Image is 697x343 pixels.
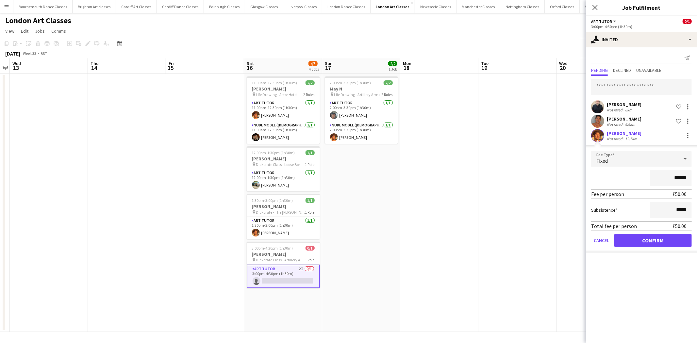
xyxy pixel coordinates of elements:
app-job-card: 11:00am-12:30pm (1h30m)2/2[PERSON_NAME] Life Drawing - Astor Hotel2 RolesArt Tutor1/111:00am-12:3... [247,76,320,144]
span: Sun [325,60,333,66]
span: 17 [324,64,333,72]
label: Subsistence [591,207,618,213]
span: Week 33 [22,51,38,56]
span: 1/1 [306,198,315,203]
span: 2 Roles [304,92,315,97]
span: Declined [613,68,631,73]
span: 13 [11,64,21,72]
span: Dickorate Class - Loose Box [256,162,301,167]
div: 3:00pm-4:30pm (1h30m) [591,24,692,29]
button: Newcastle Classes [415,0,456,13]
div: Not rated [607,122,624,127]
span: 1 Role [305,257,315,262]
span: 1 Role [305,210,315,215]
div: [DATE] [5,50,20,57]
span: Life Drawing - Astor Hotel [256,92,298,97]
app-card-role: Art Tutor1/112:00pm-1:30pm (1h30m)[PERSON_NAME] [247,169,320,191]
span: Dickorate - The [PERSON_NAME] Mow [256,210,305,215]
div: BST [41,51,47,56]
span: Tue [481,60,489,66]
span: 0/1 [306,246,315,251]
div: Total fee per person [591,223,637,229]
div: 8km [624,107,634,112]
div: [PERSON_NAME] [607,102,641,107]
button: Cardiff Dance Classes [157,0,204,13]
h3: [PERSON_NAME] [247,251,320,257]
button: Oxford Classes [545,0,580,13]
button: Manchester Classes [456,0,500,13]
app-card-role: Art Tutor2I0/13:00pm-4:30pm (1h30m) [247,265,320,288]
span: 14 [90,64,99,72]
span: 2/2 [388,61,397,66]
div: 1 Job [389,67,397,72]
span: Wed [12,60,21,66]
button: Edinburgh Classes [204,0,245,13]
app-job-card: 3:00pm-4:30pm (1h30m)0/1[PERSON_NAME] Dickorate Class - Artillery Arms1 RoleArt Tutor2I0/13:00pm-... [247,242,320,288]
span: 2/2 [306,80,315,85]
button: Glasgow Classes [245,0,283,13]
button: London Art Classes [371,0,415,13]
a: Comms [49,27,69,35]
app-card-role: Art Tutor1/12:00pm-3:30pm (1h30m)[PERSON_NAME] [325,99,398,122]
h3: Job Fulfilment [586,3,697,12]
span: 1 Role [305,162,315,167]
span: Thu [91,60,99,66]
span: Edit [21,28,28,34]
button: Cancel [591,234,612,247]
span: Mon [403,60,411,66]
button: Nottingham Classes [500,0,545,13]
h3: [PERSON_NAME] [247,204,320,209]
span: 1:30pm-3:00pm (1h30m) [252,198,293,203]
app-job-card: 2:00pm-3:30pm (1h30m)2/2May N Life Drawing - Artillery Arms2 RolesArt Tutor1/12:00pm-3:30pm (1h30... [325,76,398,144]
button: Liverpool Classes [283,0,322,13]
button: London Dance Classes [322,0,371,13]
span: Unavailable [636,68,661,73]
h3: [PERSON_NAME] [247,156,320,162]
span: 3:00pm-4:30pm (1h30m) [252,246,293,251]
div: [PERSON_NAME] [607,130,641,136]
app-card-role: Nude Model ([DEMOGRAPHIC_DATA])1/111:00am-12:30pm (1h30m)[PERSON_NAME] [247,122,320,144]
span: 16 [246,64,254,72]
button: Bournemouth Dance Classes [13,0,73,13]
span: Wed [559,60,568,66]
span: Fri [169,60,174,66]
button: Art Tutor [591,19,617,24]
div: £50.00 [672,223,687,229]
span: 2 Roles [382,92,393,97]
span: Sat [247,60,254,66]
span: 2/2 [384,80,393,85]
app-job-card: 1:30pm-3:00pm (1h30m)1/1[PERSON_NAME] Dickorate - The [PERSON_NAME] Mow1 RoleArt Tutor1/11:30pm-3... [247,194,320,239]
div: Not rated [607,136,624,141]
span: Pending [591,68,608,73]
app-card-role: Nude Model ([DEMOGRAPHIC_DATA])1/12:00pm-3:30pm (1h30m)[PERSON_NAME] [325,122,398,144]
span: View [5,28,14,34]
span: 19 [480,64,489,72]
span: 0/1 [683,19,692,24]
button: Sheffield Classes [580,0,618,13]
div: [PERSON_NAME] [607,116,641,122]
a: Jobs [32,27,47,35]
span: 20 [558,64,568,72]
h3: [PERSON_NAME] [247,86,320,92]
app-card-role: Art Tutor1/111:00am-12:30pm (1h30m)[PERSON_NAME] [247,99,320,122]
app-card-role: Art Tutor1/11:30pm-3:00pm (1h30m)[PERSON_NAME] [247,217,320,239]
div: 6.6km [624,122,637,127]
h1: London Art Classes [5,16,71,25]
div: Fee per person [591,191,624,197]
div: 4 Jobs [309,67,319,72]
span: Art Tutor [591,19,612,24]
span: 11:00am-12:30pm (1h30m) [252,80,297,85]
span: Life Drawing - Artillery Arms [334,92,380,97]
span: 15 [168,64,174,72]
div: Invited [586,32,697,47]
h3: May N [325,86,398,92]
app-job-card: 12:00pm-1:30pm (1h30m)1/1[PERSON_NAME] Dickorate Class - Loose Box1 RoleArt Tutor1/112:00pm-1:30p... [247,146,320,191]
span: Jobs [35,28,45,34]
div: Not rated [607,107,624,112]
a: Edit [18,27,31,35]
